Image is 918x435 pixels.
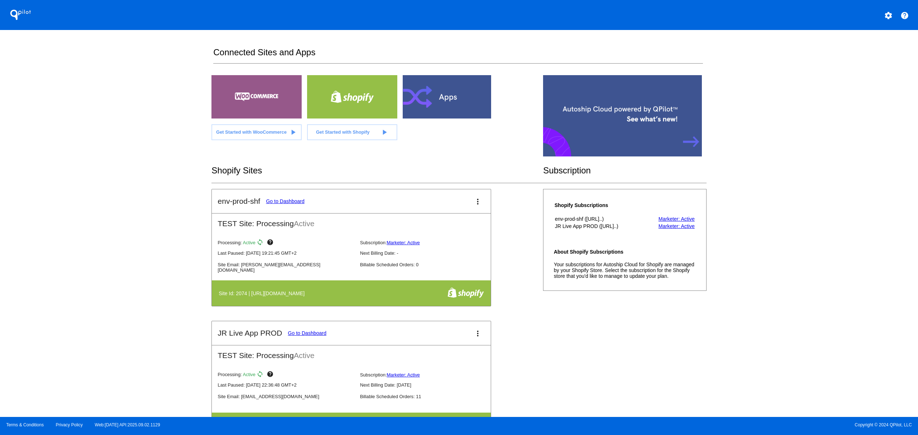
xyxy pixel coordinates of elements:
a: Go to Dashboard [266,198,305,204]
img: f8a94bdc-cb89-4d40-bdcd-a0261eff8977 [447,287,484,298]
a: Privacy Policy [56,422,83,427]
a: Web:[DATE] API:2025.09.02.1129 [95,422,160,427]
p: Billable Scheduled Orders: 11 [360,394,497,399]
p: Next Billing Date: - [360,250,497,256]
a: Get Started with WooCommerce [211,124,302,140]
a: Get Started with Shopify [307,124,397,140]
mat-icon: settings [884,11,893,20]
p: Your subscriptions for Autoship Cloud for Shopify are managed by your Shopify Store. Select the s... [554,262,696,279]
h2: Shopify Sites [211,165,543,176]
span: Active [294,219,314,228]
a: Marketer: Active [387,372,420,378]
mat-icon: help [267,239,275,247]
span: Active [243,240,255,245]
th: JR Live App PROD ([URL]..) [555,223,643,229]
h2: JR Live App PROD [218,329,282,337]
h4: About Shopify Subscriptions [554,249,696,255]
a: Go to Dashboard [288,330,327,336]
span: Active [243,372,255,378]
p: Last Paused: [DATE] 22:36:48 GMT+2 [218,382,354,388]
p: Subscription: [360,372,497,378]
p: Billable Scheduled Orders: 0 [360,262,497,267]
a: Terms & Conditions [6,422,44,427]
p: Site Email: [PERSON_NAME][EMAIL_ADDRESS][DOMAIN_NAME] [218,262,354,273]
span: Active [294,351,314,359]
span: Get Started with WooCommerce [216,129,287,135]
h2: Connected Sites and Apps [213,47,703,64]
p: Processing: [218,239,354,247]
th: env-prod-shf ([URL]..) [555,216,643,222]
a: Marketer: Active [659,223,695,229]
mat-icon: help [900,11,909,20]
p: Last Paused: [DATE] 19:21:45 GMT+2 [218,250,354,256]
h2: env-prod-shf [218,197,260,206]
p: Site Email: [EMAIL_ADDRESS][DOMAIN_NAME] [218,394,354,399]
mat-icon: play_arrow [380,128,389,137]
h2: TEST Site: Processing [212,214,491,228]
h2: TEST Site: Processing [212,345,491,360]
h4: Site Id: 2074 | [URL][DOMAIN_NAME] [219,290,308,296]
h1: QPilot [6,8,35,22]
mat-icon: help [267,371,275,379]
span: Get Started with Shopify [316,129,370,135]
mat-icon: sync [257,371,265,379]
mat-icon: more_vert [473,329,482,338]
a: Marketer: Active [659,216,695,222]
p: Subscription: [360,240,497,245]
span: Copyright © 2024 QPilot, LLC [465,422,912,427]
p: Next Billing Date: [DATE] [360,382,497,388]
p: Processing: [218,371,354,379]
mat-icon: play_arrow [289,128,297,137]
mat-icon: more_vert [473,197,482,206]
h4: Shopify Subscriptions [555,202,643,208]
a: Marketer: Active [387,240,420,245]
h2: Subscription [543,165,707,176]
mat-icon: sync [257,239,265,247]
